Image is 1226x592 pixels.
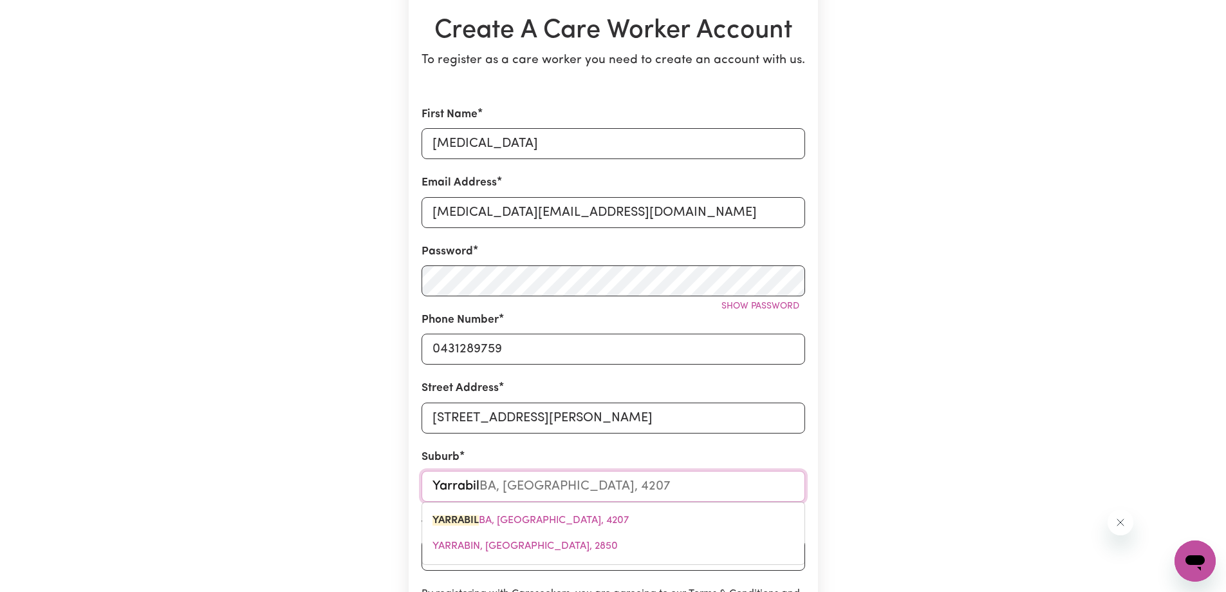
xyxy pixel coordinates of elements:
[422,15,805,46] h1: Create A Care Worker Account
[422,533,804,559] a: YARRABIN, New South Wales, 2850
[422,175,497,191] label: Email Address
[721,301,799,311] span: Show password
[422,243,473,260] label: Password
[1175,540,1216,582] iframe: Button to launch messaging window
[8,9,78,19] span: Need any help?
[422,380,499,397] label: Street Address
[432,515,629,526] span: BA, [GEOGRAPHIC_DATA], 4207
[422,52,805,70] p: To register as a care worker you need to create an account with us.
[1108,510,1133,535] iframe: Close message
[422,128,805,159] input: e.g. Daniela
[716,296,805,316] button: Show password
[422,106,478,123] label: First Name
[422,449,460,466] label: Suburb
[422,403,805,434] input: e.g. 221B Victoria St
[422,334,805,365] input: e.g. 0412 345 678
[422,508,804,533] a: YARRABILBA, Queensland, 4207
[422,502,805,565] div: menu-options
[422,471,805,502] input: e.g. North Bondi, New South Wales
[432,541,618,551] span: YARRABIN, [GEOGRAPHIC_DATA], 2850
[432,515,479,526] mark: YARRABIL
[422,197,805,228] input: e.g. daniela.d88@gmail.com
[422,312,499,329] label: Phone Number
